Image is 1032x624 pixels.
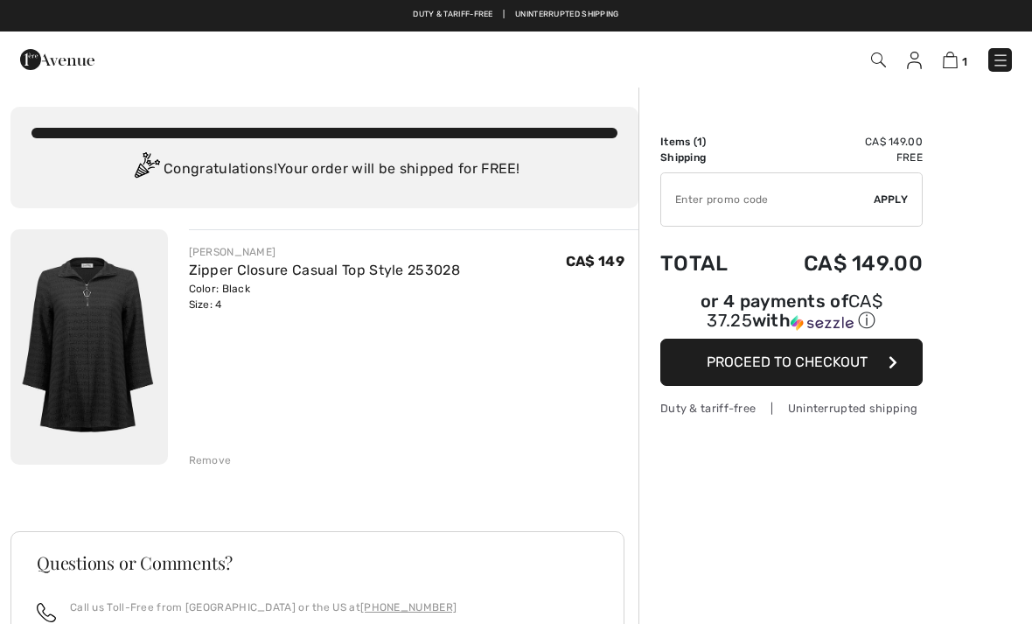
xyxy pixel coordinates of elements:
td: Items ( ) [660,134,756,150]
span: Apply [874,192,909,207]
td: CA$ 149.00 [756,234,923,293]
img: My Info [907,52,922,69]
div: [PERSON_NAME] [189,244,460,260]
img: Shopping Bag [943,52,958,68]
div: or 4 payments ofCA$ 37.25withSezzle Click to learn more about Sezzle [660,293,923,339]
img: Congratulation2.svg [129,152,164,187]
td: CA$ 149.00 [756,134,923,150]
span: CA$ 149 [566,253,624,270]
div: Color: Black Size: 4 [189,281,460,312]
div: Remove [189,452,232,468]
img: Search [871,53,886,67]
div: or 4 payments of with [660,293,923,333]
p: Call us Toll-Free from [GEOGRAPHIC_DATA] or the US at [70,599,457,615]
h3: Questions or Comments? [37,554,598,571]
div: Congratulations! Your order will be shipped for FREE! [31,152,617,187]
img: Menu [992,52,1009,69]
a: [PHONE_NUMBER] [360,601,457,613]
img: call [37,603,56,622]
a: Zipper Closure Casual Top Style 253028 [189,262,460,278]
td: Free [756,150,923,165]
div: Duty & tariff-free | Uninterrupted shipping [660,400,923,417]
img: 1ère Avenue [20,42,94,77]
span: CA$ 37.25 [707,291,882,331]
img: Sezzle [791,315,854,331]
img: Zipper Closure Casual Top Style 253028 [10,229,168,465]
td: Shipping [660,150,756,165]
input: Promo code [661,173,874,226]
span: 1 [697,136,702,148]
a: 1 [943,49,967,70]
a: 1ère Avenue [20,50,94,67]
button: Proceed to Checkout [660,339,923,386]
span: Proceed to Checkout [707,354,868,370]
td: Total [660,234,756,293]
span: 1 [962,55,967,68]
